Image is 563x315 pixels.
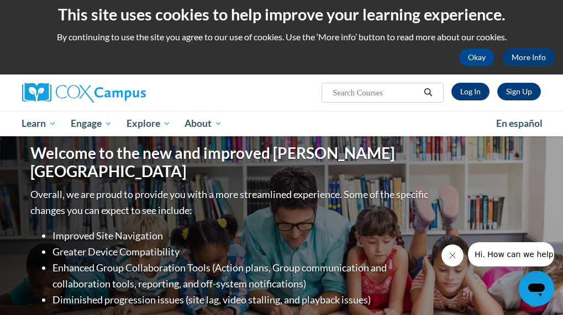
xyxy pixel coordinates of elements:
span: Engage [71,117,112,130]
iframe: Message from company [468,242,554,266]
a: En español [489,112,550,135]
iframe: Button to launch messaging window [519,271,554,306]
span: Learn [22,117,56,130]
a: More Info [503,49,555,66]
a: Explore [119,111,178,136]
span: En español [496,118,543,129]
a: Learn [15,111,64,136]
h2: This site uses cookies to help improve your learning experience. [8,3,555,25]
h1: Welcome to the new and improved [PERSON_NAME][GEOGRAPHIC_DATA] [30,144,431,181]
li: Greater Device Compatibility [52,244,431,260]
span: Hi. How can we help? [7,8,90,17]
li: Diminished progression issues (site lag, video stalling, and playback issues) [52,292,431,308]
p: By continuing to use the site you agree to our use of cookies. Use the ‘More info’ button to read... [8,31,555,43]
button: Search [420,86,436,99]
a: Register [497,83,541,100]
li: Enhanced Group Collaboration Tools (Action plans, Group communication and collaboration tools, re... [52,260,431,292]
p: Overall, we are proud to provide you with a more streamlined experience. Some of the specific cha... [30,186,431,218]
a: About [177,111,229,136]
a: Cox Campus [22,83,184,103]
a: Engage [64,111,119,136]
li: Improved Site Navigation [52,228,431,244]
div: Main menu [14,111,550,136]
span: About [185,117,222,130]
span: Explore [127,117,171,130]
iframe: Close message [441,244,464,266]
button: Okay [459,49,494,66]
input: Search Courses [332,86,420,99]
a: Log In [451,83,490,100]
img: Cox Campus [22,83,146,103]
